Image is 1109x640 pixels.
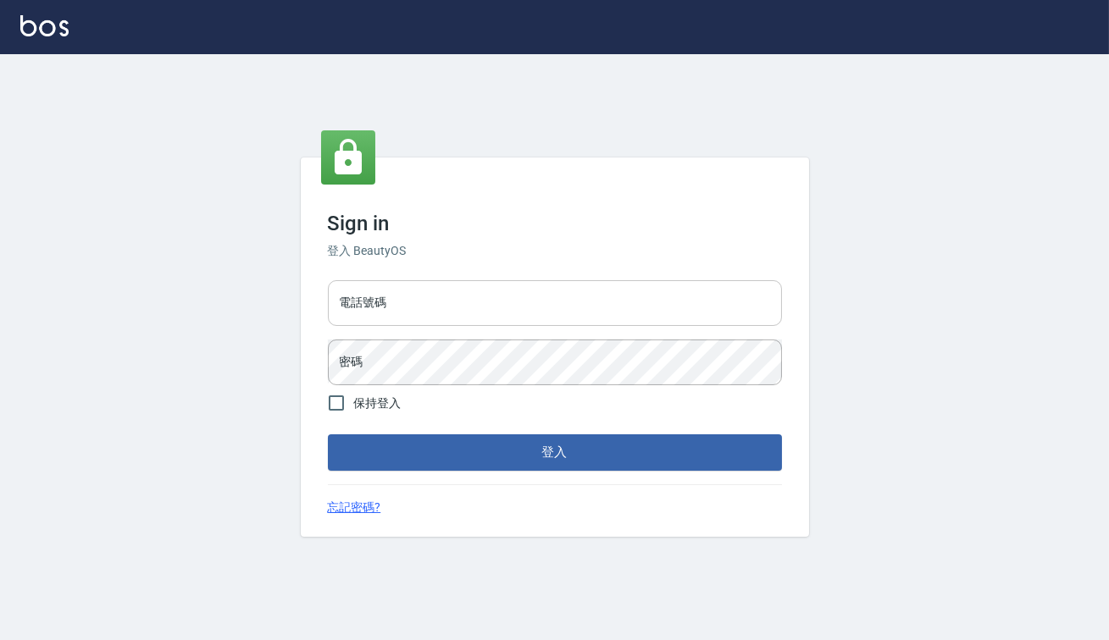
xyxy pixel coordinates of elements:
a: 忘記密碼? [328,499,381,516]
img: Logo [20,15,69,36]
h6: 登入 BeautyOS [328,242,782,260]
h3: Sign in [328,212,782,235]
button: 登入 [328,434,782,470]
span: 保持登入 [354,394,402,412]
